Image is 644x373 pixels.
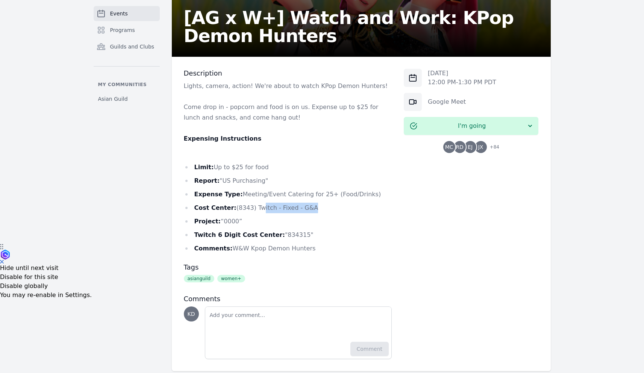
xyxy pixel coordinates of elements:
strong: Expensing Instructions [184,135,262,142]
li: W&W Kpop Demon Hunters [184,243,392,254]
button: I'm going [404,117,538,135]
span: Asian Guild [98,95,128,103]
li: “0000” [184,216,392,227]
li: Up to $25 for food [184,162,392,173]
p: Lights, camera, action! We're about to watch KPop Demon Hunters! [184,81,392,91]
nav: Sidebar [94,6,160,106]
strong: Expense Type: [194,191,243,198]
span: JX [478,144,483,150]
span: + 84 [485,143,499,153]
li: Meeting/Event Catering for 25+ (Food/Drinks) [184,189,392,200]
span: EJ [468,144,473,150]
a: Google Meet [428,98,466,105]
p: [DATE] [428,69,496,78]
span: Guilds and Clubs [110,43,155,50]
a: Asian Guild [94,92,160,106]
span: MC [445,144,453,150]
span: KD [188,311,195,317]
li: (8343) Twitch - Fixed - G&A [184,203,392,213]
span: RD [456,144,464,150]
span: Events [110,10,128,17]
h3: Comments [184,294,392,303]
h3: Tags [184,263,392,272]
p: 12:00 PM - 1:30 PM PDT [428,78,496,87]
span: I'm going [417,121,526,130]
a: Events [94,6,160,21]
button: Comment [350,342,389,356]
h3: Description [184,69,392,78]
strong: Comments: [194,245,233,252]
strong: Limit: [194,164,214,171]
strong: Twitch 6 Digit Cost Center: [194,231,285,238]
p: My communities [94,82,160,88]
a: Programs [94,23,160,38]
span: Programs [110,26,135,34]
a: Guilds and Clubs [94,39,160,54]
span: asianguild [184,275,214,282]
h2: [AG x W+] Watch and Work: KPop Demon Hunters [184,9,539,45]
li: "US Purchasing" [184,176,392,186]
strong: Project: [194,218,221,225]
strong: Cost Center: [194,204,236,211]
p: Come drop in - popcorn and food is on us. Expense up to $25 for lunch and snacks, and come hang out! [184,102,392,123]
strong: Report: [194,177,220,184]
li: "834315" [184,230,392,240]
span: women+ [217,275,245,282]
